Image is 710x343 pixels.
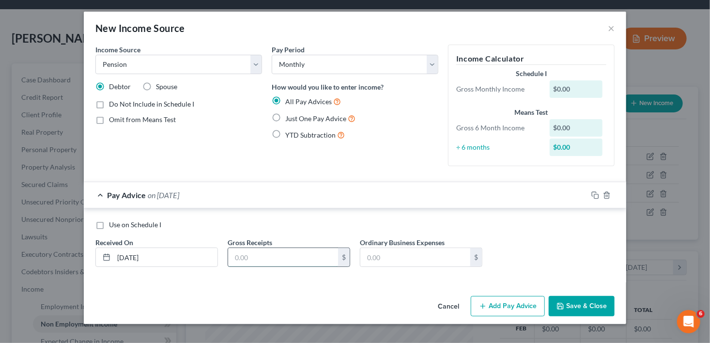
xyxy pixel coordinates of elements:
div: $ [470,248,482,266]
div: New Income Source [95,21,185,35]
input: 0.00 [360,248,470,266]
button: × [608,22,615,34]
button: Save & Close [549,296,615,316]
input: MM/DD/YYYY [114,248,217,266]
div: $0.00 [550,80,603,98]
input: 0.00 [228,248,338,266]
span: Pay Advice [107,190,146,200]
span: 6 [697,310,705,318]
div: Means Test [456,108,606,117]
span: YTD Subtraction [285,131,336,139]
div: Schedule I [456,69,606,78]
button: Cancel [430,297,467,316]
span: All Pay Advices [285,97,332,106]
label: Gross Receipts [228,237,272,248]
span: Income Source [95,46,140,54]
button: Add Pay Advice [471,296,545,316]
span: Debtor [109,82,131,91]
div: Gross 6 Month Income [451,123,545,133]
span: Just One Pay Advice [285,114,346,123]
div: $0.00 [550,119,603,137]
label: Pay Period [272,45,305,55]
span: Spouse [156,82,177,91]
div: ÷ 6 months [451,142,545,152]
span: Use on Schedule I [109,220,161,229]
span: Do Not Include in Schedule I [109,100,194,108]
iframe: Intercom live chat [677,310,700,333]
span: Received On [95,238,133,247]
label: Ordinary Business Expenses [360,237,445,248]
div: $ [338,248,350,266]
div: $0.00 [550,139,603,156]
div: Gross Monthly Income [451,84,545,94]
span: Omit from Means Test [109,115,176,124]
h5: Income Calculator [456,53,606,65]
span: on [DATE] [148,190,179,200]
label: How would you like to enter income? [272,82,384,92]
